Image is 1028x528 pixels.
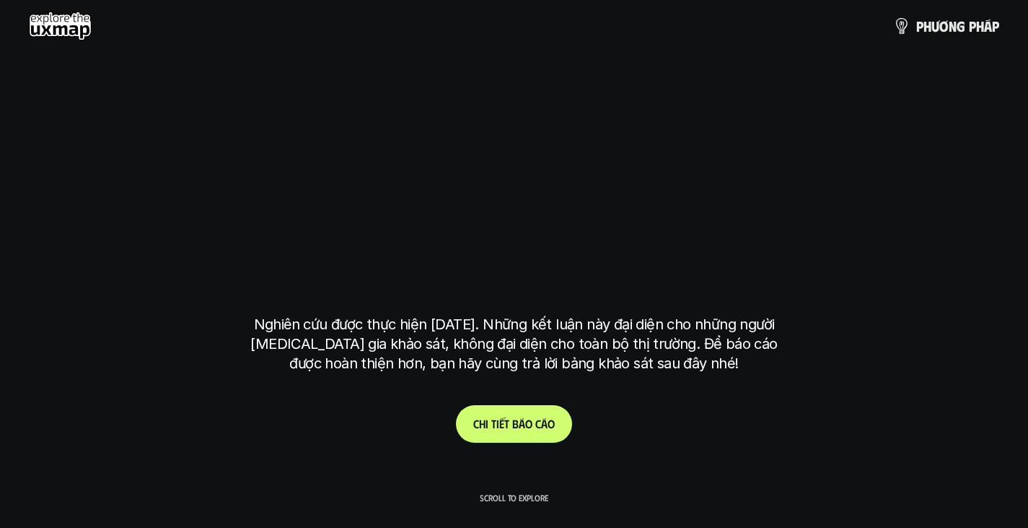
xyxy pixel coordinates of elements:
span: c [535,417,541,430]
span: h [479,417,486,430]
h1: phạm vi công việc của [251,108,778,169]
span: o [548,417,555,430]
span: i [486,417,488,430]
p: Scroll to explore [480,493,548,503]
span: t [491,417,496,430]
span: á [519,417,525,430]
span: ế [499,417,504,430]
span: i [496,417,499,430]
span: t [504,417,509,430]
span: h [976,18,984,34]
span: g [957,18,965,34]
span: á [984,18,992,34]
a: phươngpháp [893,12,999,40]
span: á [541,417,548,430]
span: b [512,417,519,430]
span: ư [931,18,939,34]
span: h [923,18,931,34]
span: p [969,18,976,34]
span: C [473,417,479,430]
span: o [525,417,532,430]
h6: Kết quả nghiên cứu [465,72,574,89]
span: n [949,18,957,34]
span: ơ [939,18,949,34]
span: p [916,18,923,34]
span: p [992,18,999,34]
h1: tại [GEOGRAPHIC_DATA] [257,222,771,283]
p: Nghiên cứu được thực hiện [DATE]. Những kết luận này đại diện cho những người [MEDICAL_DATA] gia ... [244,315,785,373]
